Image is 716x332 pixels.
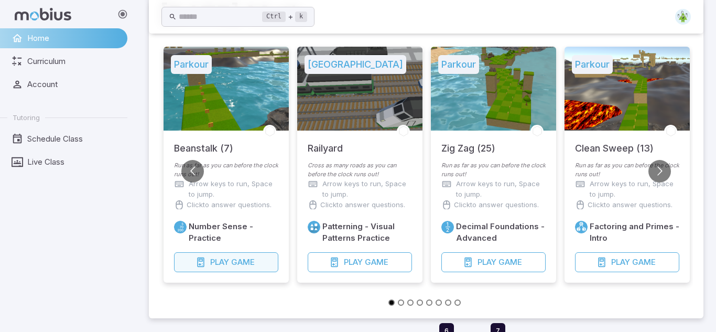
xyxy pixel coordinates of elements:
button: Go to slide 2 [398,299,404,306]
span: Game [231,256,255,268]
button: Go to slide 6 [436,299,442,306]
button: Go to previous slide [181,160,204,183]
h5: Parkour [572,55,613,74]
div: + [262,10,307,23]
button: Go to slide 8 [454,299,461,306]
span: Play [478,256,496,268]
p: Arrow keys to run, Space to jump. [456,179,546,200]
span: Game [498,256,522,268]
h5: Parkour [171,55,212,74]
span: Account [27,79,120,90]
h5: Parkour [438,55,479,74]
p: Arrow keys to run, Space to jump. [189,179,278,200]
span: Play [611,256,630,268]
span: Game [365,256,388,268]
p: Run as far as you can before the clock runs out! [575,161,679,179]
h6: Patterning - Visual Patterns Practice [322,221,412,244]
span: Tutoring [13,113,40,122]
h5: [GEOGRAPHIC_DATA] [305,55,406,74]
h6: Decimal Foundations - Advanced [456,221,546,244]
img: triangle.svg [675,9,691,25]
button: Go to slide 1 [388,299,395,306]
h5: Railyard [308,131,343,156]
button: PlayGame [441,252,546,272]
button: PlayGame [174,252,278,272]
h6: Number Sense - Practice [189,221,278,244]
a: Place Value [174,221,187,233]
a: Fractions/Decimals [441,221,454,233]
p: Run as far as you can before the clock runs out! [174,161,278,179]
span: Play [344,256,363,268]
kbd: Ctrl [262,12,286,22]
span: Live Class [27,156,120,168]
h5: Zig Zag (25) [441,131,495,156]
p: Click to answer questions. [320,200,405,210]
a: Factors/Primes [575,221,588,233]
button: Go to slide 3 [407,299,414,306]
p: Arrow keys to run, Space to jump. [590,179,679,200]
button: Go to slide 5 [426,299,432,306]
button: PlayGame [308,252,412,272]
p: Arrow keys to run, Space to jump. [322,179,412,200]
a: Visual Patterning [308,221,320,233]
button: Go to slide 4 [417,299,423,306]
span: Game [632,256,656,268]
h6: Factoring and Primes - Intro [590,221,679,244]
span: Play [210,256,229,268]
span: Schedule Class [27,133,120,145]
kbd: k [295,12,307,22]
h5: Clean Sweep (13) [575,131,654,156]
span: Home [27,33,120,44]
p: Run as far as you can before the clock runs out! [441,161,546,179]
p: Click to answer questions. [187,200,272,210]
button: Go to next slide [648,160,671,183]
button: PlayGame [575,252,679,272]
h5: Beanstalk (7) [174,131,233,156]
p: Click to answer questions. [588,200,672,210]
p: Cross as many roads as you can before the clock runs out! [308,161,412,179]
button: Go to slide 7 [445,299,451,306]
p: Click to answer questions. [454,200,539,210]
span: Curriculum [27,56,120,67]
